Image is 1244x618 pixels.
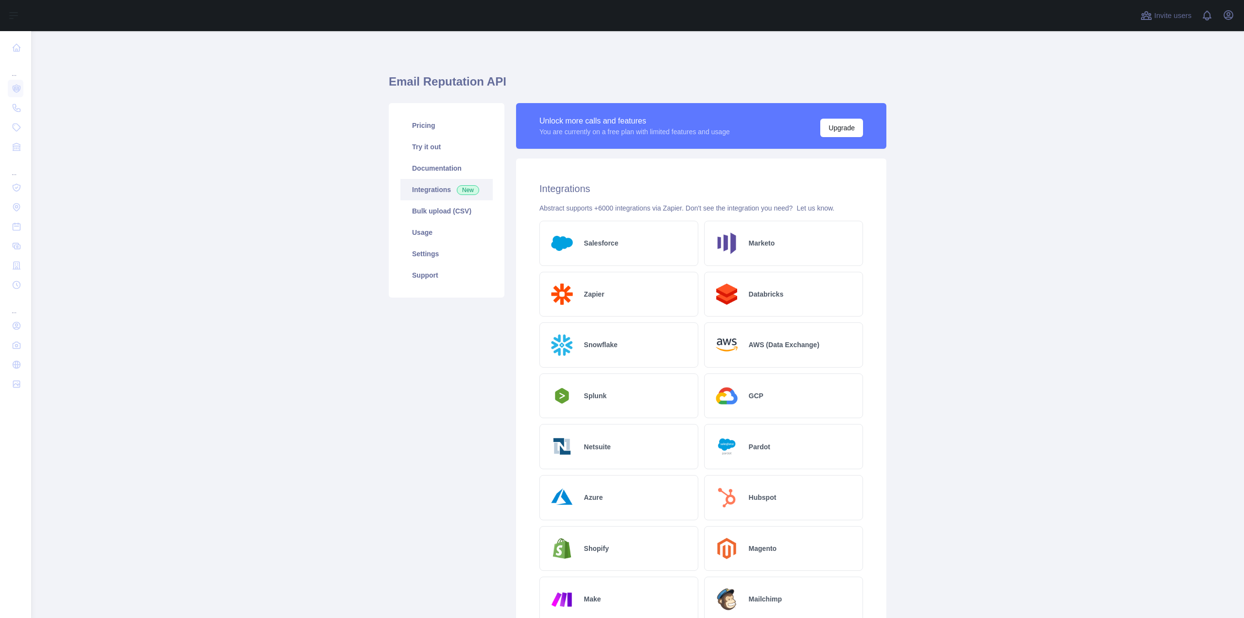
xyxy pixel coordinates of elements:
[400,158,493,179] a: Documentation
[8,296,23,315] div: ...
[584,544,609,553] h2: Shopify
[584,493,603,502] h2: Azure
[8,158,23,177] div: ...
[548,432,576,461] img: Logo
[584,391,607,401] h2: Splunk
[749,493,777,502] h2: Hubspot
[548,229,576,258] img: Logo
[548,385,576,406] img: Logo
[1154,10,1192,21] span: Invite users
[8,58,23,78] div: ...
[400,222,493,243] a: Usage
[749,340,819,350] h2: AWS (Data Exchange)
[400,136,493,158] a: Try it out
[400,179,493,200] a: Integrations New
[796,204,834,212] a: Let us know.
[548,483,576,512] img: Logo
[400,200,493,222] a: Bulk upload (CSV)
[584,340,618,350] h2: Snowflake
[749,594,782,604] h2: Mailchimp
[548,280,576,309] img: Logo
[712,280,741,309] img: Logo
[712,585,741,614] img: Logo
[539,115,730,127] div: Unlock more calls and features
[539,127,730,137] div: You are currently on a free plan with limited features and usage
[400,115,493,136] a: Pricing
[712,432,741,461] img: Logo
[539,203,863,213] div: Abstract supports +6000 integrations via Zapier. Don't see the integration you need?
[712,331,741,359] img: Logo
[1139,8,1193,23] button: Invite users
[749,544,777,553] h2: Magento
[749,391,763,401] h2: GCP
[548,534,576,563] img: Logo
[712,534,741,563] img: Logo
[749,289,784,299] h2: Databricks
[584,442,611,452] h2: Netsuite
[539,182,863,195] h2: Integrations
[749,442,770,452] h2: Pardot
[820,119,863,137] button: Upgrade
[389,74,886,97] h1: Email Reputation API
[548,585,576,614] img: Logo
[712,483,741,512] img: Logo
[400,265,493,286] a: Support
[584,594,601,604] h2: Make
[548,331,576,359] img: Logo
[749,238,775,248] h2: Marketo
[584,238,619,248] h2: Salesforce
[457,185,479,195] span: New
[400,243,493,265] a: Settings
[712,382,741,410] img: Logo
[584,289,605,299] h2: Zapier
[712,229,741,258] img: Logo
